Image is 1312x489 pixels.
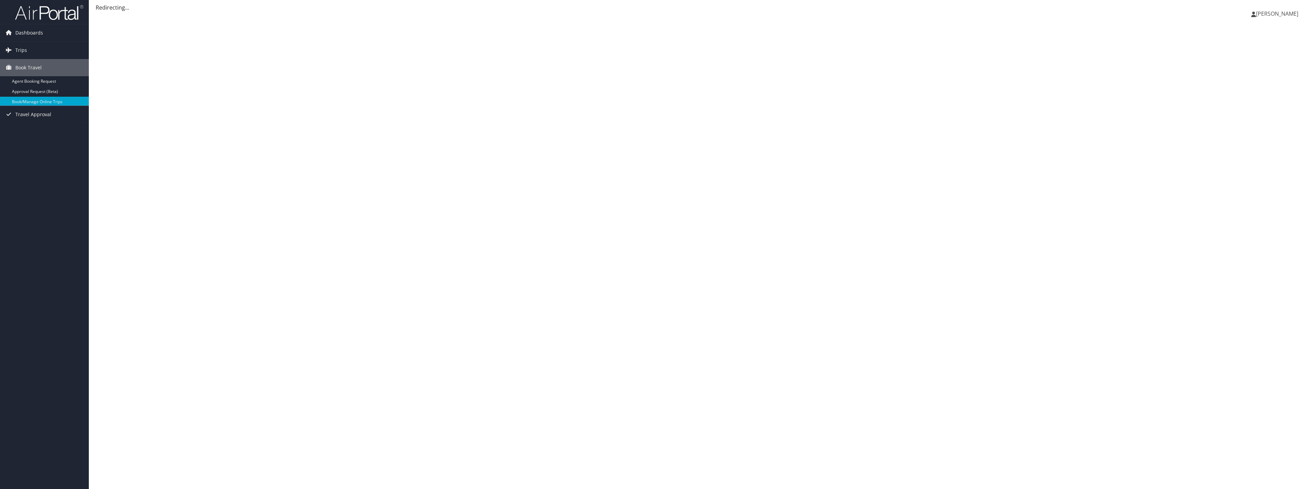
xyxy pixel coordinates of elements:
[1251,3,1305,24] a: [PERSON_NAME]
[15,59,42,76] span: Book Travel
[1256,10,1298,17] span: [PERSON_NAME]
[15,24,43,41] span: Dashboards
[15,4,83,21] img: airportal-logo.png
[15,42,27,59] span: Trips
[15,106,51,123] span: Travel Approval
[96,3,1305,12] div: Redirecting...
